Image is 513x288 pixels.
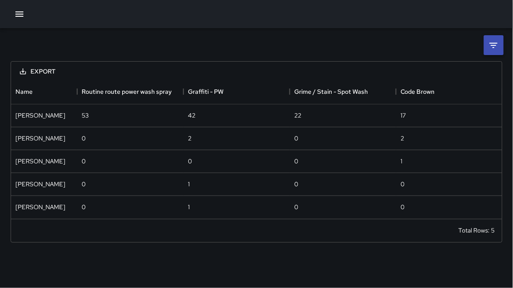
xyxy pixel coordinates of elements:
[294,111,301,120] div: 22
[183,79,290,104] div: Graffiti - PW
[459,226,495,235] div: Total Rows: 5
[15,134,65,143] div: Nicolas Vega
[401,79,435,104] div: Code Brown
[294,134,298,143] div: 0
[188,180,190,188] div: 1
[15,203,65,211] div: Dago Cervantes
[82,134,86,143] div: 0
[294,203,298,211] div: 0
[294,180,298,188] div: 0
[401,203,404,211] div: 0
[401,111,406,120] div: 17
[401,180,404,188] div: 0
[188,134,191,143] div: 2
[82,180,86,188] div: 0
[294,157,298,166] div: 0
[15,111,65,120] div: DeAndre Barney
[82,157,86,166] div: 0
[188,203,190,211] div: 1
[82,79,172,104] div: Routine route power wash spray
[188,157,192,166] div: 0
[11,79,77,104] div: Name
[188,79,224,104] div: Graffiti - PW
[396,79,502,104] div: Code Brown
[15,157,65,166] div: Ken McCarter
[82,203,86,211] div: 0
[82,111,89,120] div: 53
[290,79,396,104] div: Grime / Stain - Spot Wash
[13,63,63,80] button: Export
[77,79,183,104] div: Routine route power wash spray
[15,79,33,104] div: Name
[401,157,402,166] div: 1
[15,180,65,188] div: Diego De La Oliva
[401,134,404,143] div: 2
[188,111,195,120] div: 42
[294,79,368,104] div: Grime / Stain - Spot Wash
